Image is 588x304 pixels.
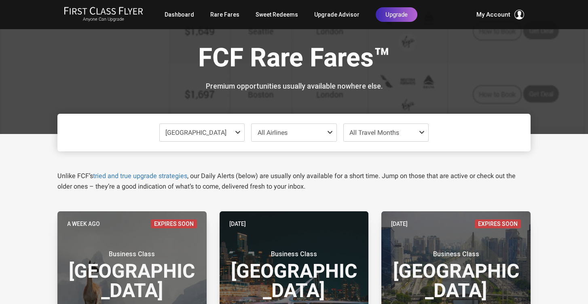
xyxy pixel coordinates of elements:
[63,44,525,75] h1: FCF Rare Fares™
[243,250,345,258] small: Business Class
[67,250,197,300] h3: [GEOGRAPHIC_DATA]
[64,17,143,22] small: Anyone Can Upgrade
[476,10,510,19] span: My Account
[210,7,239,22] a: Rare Fares
[57,171,531,192] p: Unlike FCF’s , our Daily Alerts (below) are usually only available for a short time. Jump on thos...
[258,129,288,136] span: All Airlines
[81,250,182,258] small: Business Class
[391,250,521,300] h3: [GEOGRAPHIC_DATA]
[64,6,143,23] a: First Class FlyerAnyone Can Upgrade
[67,219,100,228] time: A week ago
[349,129,399,136] span: All Travel Months
[165,129,226,136] span: [GEOGRAPHIC_DATA]
[64,6,143,15] img: First Class Flyer
[314,7,360,22] a: Upgrade Advisor
[406,250,507,258] small: Business Class
[63,82,525,90] h3: Premium opportunities usually available nowhere else.
[475,219,521,228] span: Expires Soon
[151,219,197,228] span: Expires Soon
[476,10,524,19] button: My Account
[376,7,417,22] a: Upgrade
[93,172,187,180] a: tried and true upgrade strategies
[256,7,298,22] a: Sweet Redeems
[391,219,408,228] time: [DATE]
[165,7,194,22] a: Dashboard
[229,250,359,300] h3: [GEOGRAPHIC_DATA]
[229,219,246,228] time: [DATE]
